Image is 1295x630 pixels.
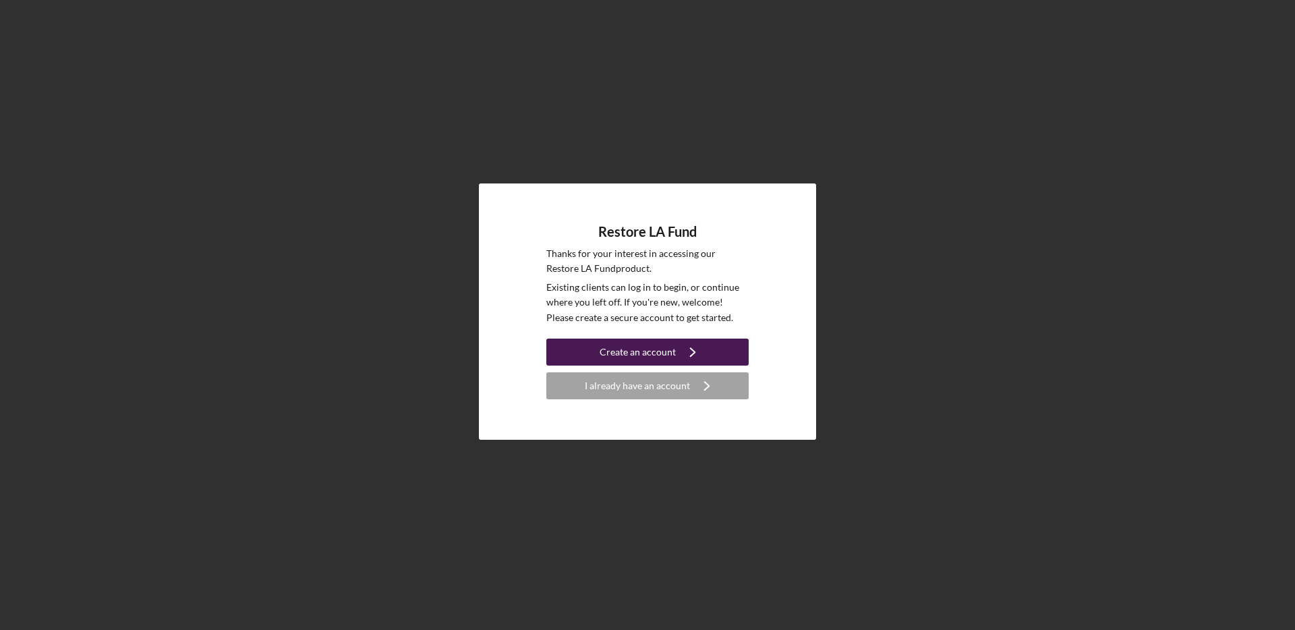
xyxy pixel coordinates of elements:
[546,339,749,369] a: Create an account
[546,372,749,399] button: I already have an account
[598,224,697,239] h4: Restore LA Fund
[585,372,690,399] div: I already have an account
[600,339,676,366] div: Create an account
[546,339,749,366] button: Create an account
[546,280,749,325] p: Existing clients can log in to begin, or continue where you left off. If you're new, welcome! Ple...
[546,246,749,277] p: Thanks for your interest in accessing our Restore LA Fund product.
